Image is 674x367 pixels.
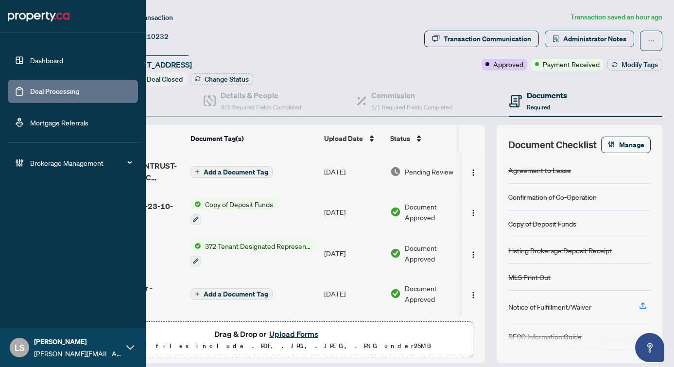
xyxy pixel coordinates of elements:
span: Drag & Drop orUpload FormsSupported files include .PDF, .JPG, .JPEG, .PNG under25MB [63,322,473,358]
h4: Documents [527,89,567,101]
button: Logo [466,286,481,301]
span: Deal Closed [147,75,183,84]
span: Document Approved [405,243,465,264]
span: 3/3 Required Fields Completed [221,104,301,111]
span: [PERSON_NAME] [34,336,121,347]
span: plus [195,169,200,174]
button: Open asap [635,333,664,362]
div: Transaction Communication [444,31,531,47]
button: Status Icon372 Tenant Designated Representation Agreement with Company Schedule A [190,241,316,267]
p: Supported files include .PDF, .JPG, .JPEG, .PNG under 25 MB [69,340,467,352]
span: plus [195,292,200,297]
span: Change Status [205,76,249,83]
th: Upload Date [320,125,386,152]
img: Logo [469,291,477,299]
span: Drag & Drop or [214,328,321,340]
button: Manage [601,137,651,153]
td: [DATE] [320,152,386,191]
div: RECO Information Guide [508,331,582,342]
td: [DATE] [320,233,386,275]
a: Mortgage Referrals [30,118,88,127]
span: Payment Received [543,59,600,70]
button: Add a Document Tag [190,165,273,178]
a: Dashboard [30,56,63,65]
img: Document Status [390,166,401,177]
button: Add a Document Tag [190,287,273,300]
button: Transaction Communication [424,31,539,47]
img: Status Icon [190,199,201,210]
img: Document Status [390,207,401,217]
article: Transaction saved an hour ago [570,12,662,23]
img: Logo [469,209,477,217]
div: Confirmation of Co-Operation [508,192,597,202]
span: Upload Date [324,133,363,144]
td: [DATE] [320,274,386,313]
span: Modify Tags [622,61,658,68]
button: Upload Forms [266,328,321,340]
img: Logo [469,169,477,176]
span: Administrator Notes [563,31,626,47]
button: Modify Tags [607,59,662,70]
span: Document Approved [405,283,465,304]
span: [STREET_ADDRESS] [121,59,192,70]
button: Add a Document Tag [190,166,273,178]
h4: Commission [371,89,452,101]
span: Copy of Deposit Funds [201,199,277,210]
div: MLS Print Out [508,272,551,282]
button: Add a Document Tag [190,288,273,300]
span: solution [553,35,559,42]
div: Notice of Fulfillment/Waiver [508,301,591,312]
span: Pending Review [405,166,453,177]
td: [DATE] [320,313,386,355]
span: 372 Tenant Designated Representation Agreement with Company Schedule A [201,241,316,251]
img: logo [8,9,69,24]
h4: Details & People [221,89,301,101]
th: Document Tag(s) [187,125,320,152]
span: View Transaction [121,13,173,22]
span: Status [390,133,410,144]
span: Required [527,104,550,111]
a: Deal Processing [30,87,79,96]
span: Approved [493,59,523,70]
span: Add a Document Tag [204,291,268,297]
span: 10232 [147,32,169,41]
img: Document Status [390,288,401,299]
div: Copy of Deposit Funds [508,218,576,229]
span: Manage [619,137,644,153]
span: 1/1 Required Fields Completed [371,104,452,111]
button: Administrator Notes [545,31,634,47]
div: Status: [121,72,187,86]
span: Document Approved [405,201,465,223]
img: Status Icon [190,241,201,251]
button: Logo [466,164,481,179]
span: [PERSON_NAME][EMAIL_ADDRESS][DOMAIN_NAME] [34,348,121,359]
td: [DATE] [320,191,386,233]
span: Document Checklist [508,138,597,152]
span: ellipsis [648,37,655,44]
img: Logo [469,251,477,259]
span: Add a Document Tag [204,169,268,175]
img: Document Status [390,248,401,259]
button: Logo [466,245,481,261]
span: LS [15,341,25,354]
div: Listing Brokerage Deposit Receipt [508,245,612,256]
span: Brokerage Management [30,157,131,168]
th: Status [386,125,469,152]
button: Change Status [190,73,253,85]
button: Logo [466,204,481,220]
button: Status IconCopy of Deposit Funds [190,199,277,225]
div: Agreement to Lease [508,165,571,175]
